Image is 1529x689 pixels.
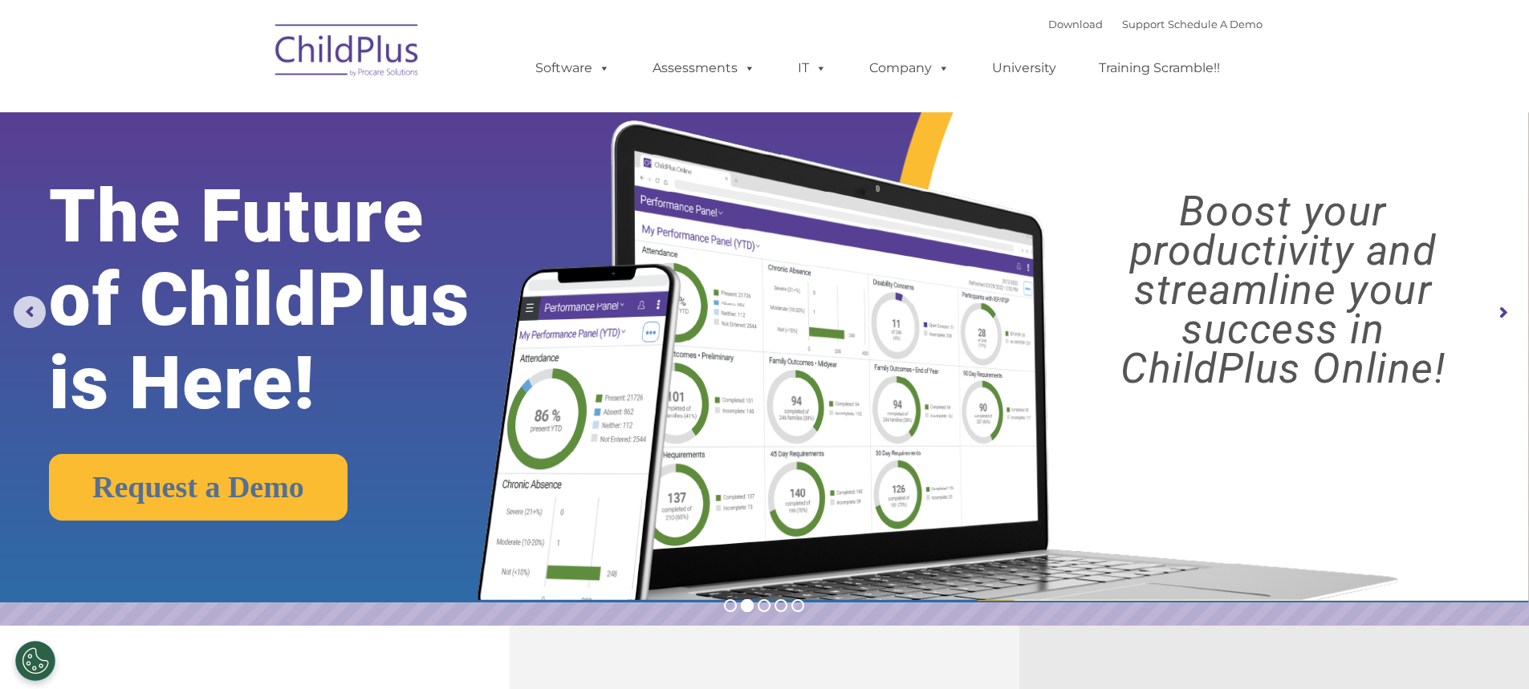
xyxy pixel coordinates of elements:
[519,52,626,84] a: Software
[15,641,55,681] button: Cookies Settings
[223,106,272,118] span: Last name
[1048,18,1103,30] a: Download
[853,52,966,84] a: Company
[782,52,843,84] a: IT
[49,454,348,521] a: Request a Demo
[636,52,771,84] a: Assessments
[49,175,537,425] rs-layer: The Future of ChildPlus is Here!
[976,52,1072,84] a: University
[223,172,291,184] span: Phone number
[1168,18,1263,30] a: Schedule A Demo
[1056,192,1510,388] rs-layer: Boost your productivity and streamline your success in ChildPlus Online!
[1048,18,1263,30] font: |
[267,13,428,93] img: ChildPlus by Procare Solutions
[1122,18,1165,30] a: Support
[1083,52,1236,84] a: Training Scramble!!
